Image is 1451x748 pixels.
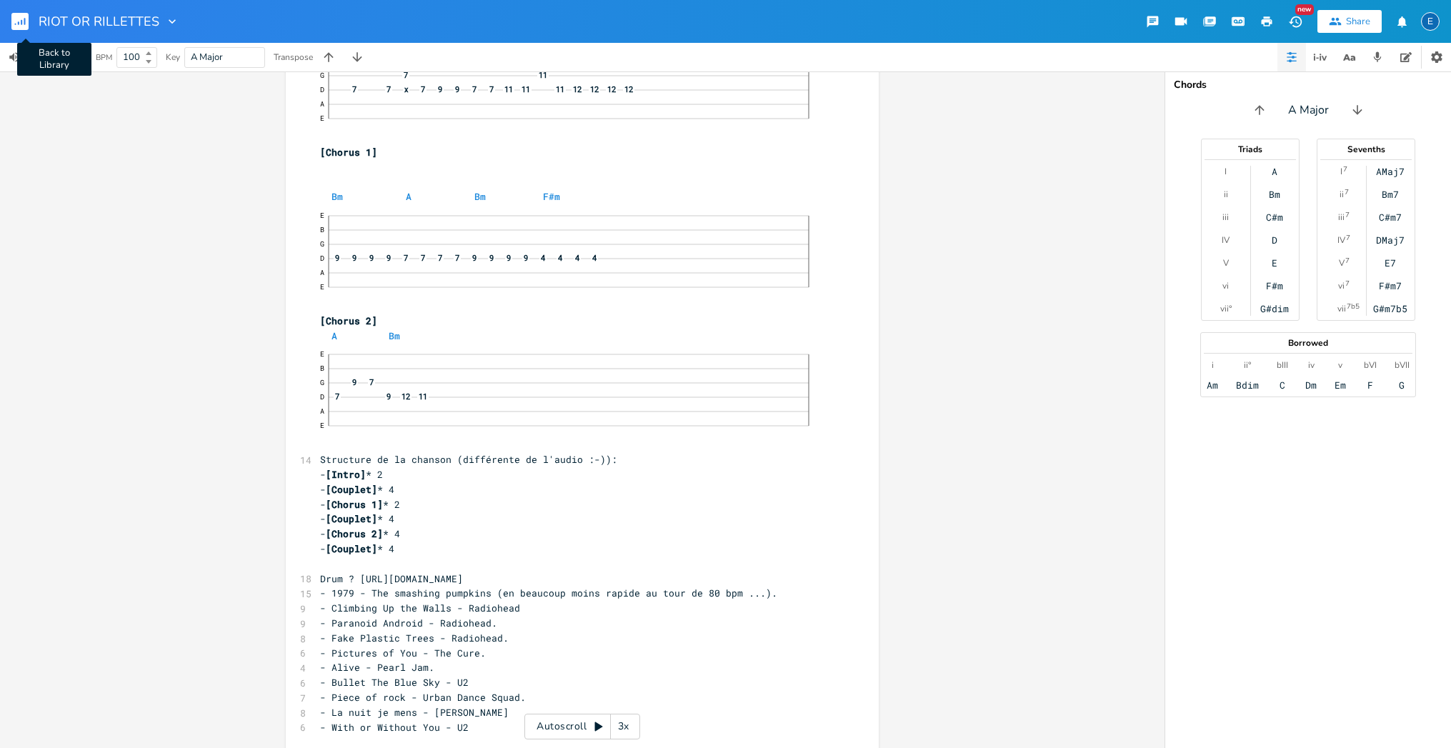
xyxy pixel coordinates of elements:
span: 7 [419,86,427,94]
div: ii [1224,189,1228,200]
span: - * 4 [320,542,394,555]
div: Key [166,53,180,61]
div: ii° [1244,359,1251,371]
button: Back to Library [11,4,40,39]
div: Sevenths [1317,145,1415,154]
div: Bm [1269,189,1280,200]
span: 9 [505,254,512,262]
span: - Paranoid Android - Radiohead. [320,617,497,629]
text: E [320,282,324,291]
div: F [1367,379,1373,391]
span: [Intro] [326,468,366,481]
span: RIOT OR RILLETTES [39,15,159,28]
span: 9 [454,86,461,94]
div: i [1212,359,1214,371]
text: E [320,211,324,220]
div: G [1399,379,1405,391]
span: 9 [385,393,392,401]
span: 12 [572,86,583,94]
span: 7 [351,86,358,94]
span: 9 [351,379,358,387]
div: C [1280,379,1285,391]
span: - * 4 [320,527,400,540]
span: A [331,329,337,342]
div: V [1223,257,1229,269]
div: 3x [611,714,637,739]
span: 7 [488,86,495,94]
div: I [1225,166,1227,177]
div: bIII [1277,359,1288,371]
span: 9 [368,254,375,262]
span: - Pictures of You - The Cure. [320,647,486,659]
sup: 7 [1343,164,1347,175]
span: 11 [554,86,566,94]
span: [Chorus 1] [320,146,377,159]
div: vi [1222,280,1229,291]
span: 7 [385,86,392,94]
text: D [320,392,324,402]
div: Triads [1202,145,1299,154]
span: 11 [520,86,532,94]
div: iii [1222,211,1229,223]
text: G [320,239,324,249]
div: F#m [1266,280,1283,291]
div: AMaj7 [1376,166,1405,177]
div: vii [1337,303,1346,314]
span: [Chorus 1] [326,498,383,511]
span: 12 [606,86,617,94]
span: Drum ? [URL][DOMAIN_NAME] [320,572,463,585]
div: D [1272,234,1277,246]
span: - 1979 - The smashing pumpkins (en beaucoup moins rapide au tour de 80 bpm ...). [320,587,777,599]
text: G [320,378,324,387]
div: vii° [1220,303,1232,314]
span: - * 2 [320,498,400,511]
div: IV [1222,234,1230,246]
span: [Chorus 2] [320,314,377,327]
text: A [320,268,324,277]
span: 7 [402,254,409,262]
sup: 7 [1345,209,1350,221]
span: 11 [503,86,514,94]
div: F#m7 [1379,280,1402,291]
span: 12 [400,393,412,401]
div: A [1272,166,1277,177]
sup: 7 [1345,255,1350,266]
div: iv [1308,359,1315,371]
span: Bm [474,190,486,203]
text: E [320,114,324,123]
span: - Alive - Pearl Jam. [320,661,434,674]
div: Am [1207,379,1218,391]
button: New [1281,9,1310,34]
div: iii [1338,211,1345,223]
span: - With or Without You - U2 [320,721,469,734]
div: BPM [96,54,112,61]
div: DMaj7 [1376,234,1405,246]
span: [Couplet] [326,542,377,555]
span: A Major [1288,102,1329,119]
div: Bm7 [1382,189,1399,200]
text: E [320,421,324,430]
span: - La nuit je mens - [PERSON_NAME] [320,706,509,719]
span: [Chorus 2] [326,527,383,540]
button: Share [1317,10,1382,33]
text: E [320,349,324,359]
span: [Couplet] [326,483,377,496]
text: B [320,364,324,373]
sup: 7 [1345,186,1349,198]
div: Autoscroll [524,714,640,739]
span: 4 [539,254,547,262]
span: A Major [191,51,223,64]
span: - Fake Plastic Trees - Radiohead. [320,632,509,644]
span: 4 [557,254,564,262]
span: A [406,190,412,203]
span: 9 [334,254,341,262]
text: A [320,407,324,416]
div: Transpose [274,53,313,61]
span: F#m [543,190,560,203]
span: - Bullet The Blue Sky - U2 [320,676,469,689]
span: - Piece of rock - Urban Dance Squad. [320,691,526,704]
div: Share [1346,15,1370,28]
text: D [320,254,324,263]
sup: 7b5 [1347,301,1360,312]
div: bVI [1364,359,1377,371]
